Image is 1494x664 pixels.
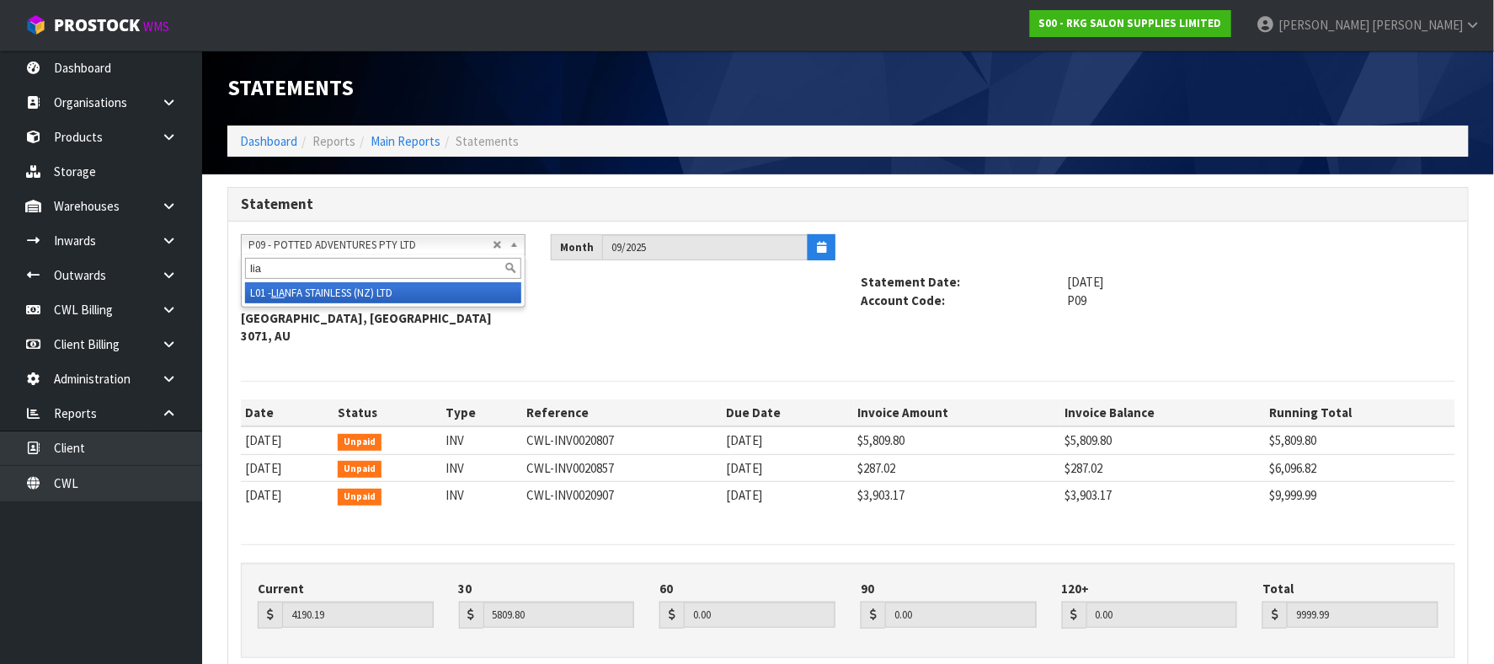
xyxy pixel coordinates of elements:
span: Statements [227,73,354,101]
th: Due Date [723,399,854,426]
span: $9,999.99 [1270,487,1317,503]
span: $287.02 [1064,460,1102,476]
a: S00 - RKG SALON SUPPLIES LIMITED [1030,10,1231,37]
span: [PERSON_NAME] [1372,17,1463,33]
label: 120+ [1062,580,1090,597]
th: Invoice Balance [1060,399,1266,426]
span: [PERSON_NAME] [1278,17,1369,33]
span: Reports [312,133,355,149]
span: P09 - POTTED ADVENTURES PTY LTD [248,235,493,255]
span: Unpaid [338,489,382,506]
label: 30 [459,580,472,597]
th: Reference [522,399,722,426]
th: Running Total [1266,399,1455,426]
span: $5,809.80 [1270,432,1317,448]
span: [DATE] [1054,273,1468,291]
td: INV [441,454,522,481]
td: INV [441,426,522,454]
th: Date [241,399,333,426]
small: WMS [143,19,169,35]
span: $287.02 [858,460,896,476]
span: Statements [456,133,519,149]
em: LIA [271,286,285,300]
span: $3,903.17 [858,487,905,503]
th: Type [441,399,522,426]
label: 90 [861,580,874,597]
td: CWL-INV0020807 [522,426,722,454]
td: INV [441,482,522,509]
h3: Statement [241,196,1455,212]
span: $5,809.80 [1064,432,1112,448]
span: Unpaid [338,434,382,451]
th: Invoice Amount [854,399,1061,426]
strong: Account Code: [848,292,1054,309]
td: CWL-INV0020907 [522,482,722,509]
span: $6,096.82 [1270,460,1317,476]
span: P09 [1054,292,1468,309]
td: [DATE] [241,482,333,509]
span: $5,809.80 [858,432,905,448]
td: [DATE] [241,454,333,481]
td: [DATE] [723,482,854,509]
strong: S00 - RKG SALON SUPPLIES LIMITED [1039,16,1222,30]
a: Main Reports [371,133,440,149]
td: [DATE] [723,454,854,481]
strong: 3071, AU [241,328,291,344]
label: 60 [659,580,673,597]
td: [DATE] [241,426,333,454]
td: [DATE] [723,426,854,454]
strong: Month [560,240,594,254]
img: cube-alt.png [25,14,46,35]
strong: Statement Date: [848,273,1054,291]
span: $3,903.17 [1064,487,1112,503]
span: ProStock [54,14,140,36]
li: L01 - NFA STAINLESS (NZ) LTD [245,282,521,303]
label: Current [258,580,304,597]
td: CWL-INV0020857 [522,454,722,481]
label: Total [1262,580,1294,597]
strong: VIC [241,292,259,308]
th: Status [333,399,441,426]
a: Dashboard [240,133,297,149]
span: Unpaid [338,461,382,478]
strong: [GEOGRAPHIC_DATA], [GEOGRAPHIC_DATA] [241,310,492,326]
